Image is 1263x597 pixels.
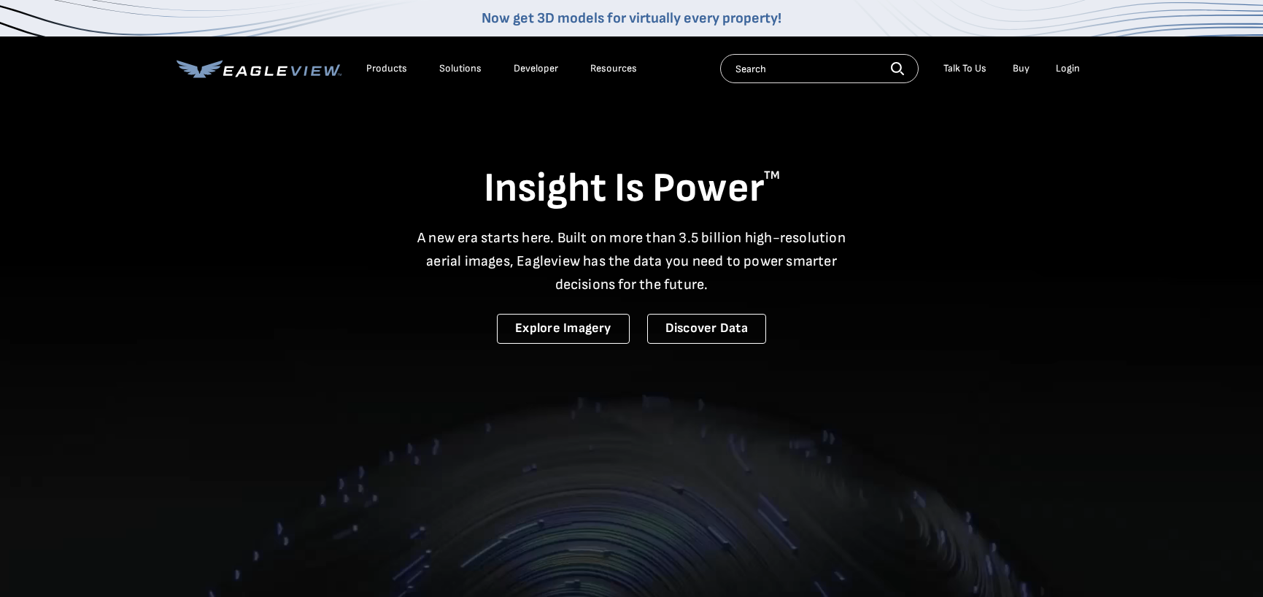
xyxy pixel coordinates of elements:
[482,9,781,27] a: Now get 3D models for virtually every property!
[514,62,558,75] a: Developer
[1013,62,1030,75] a: Buy
[409,226,855,296] p: A new era starts here. Built on more than 3.5 billion high-resolution aerial images, Eagleview ha...
[366,62,407,75] div: Products
[177,163,1087,215] h1: Insight Is Power
[720,54,919,83] input: Search
[647,314,766,344] a: Discover Data
[497,314,630,344] a: Explore Imagery
[590,62,637,75] div: Resources
[439,62,482,75] div: Solutions
[764,169,780,182] sup: TM
[943,62,986,75] div: Talk To Us
[1056,62,1080,75] div: Login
